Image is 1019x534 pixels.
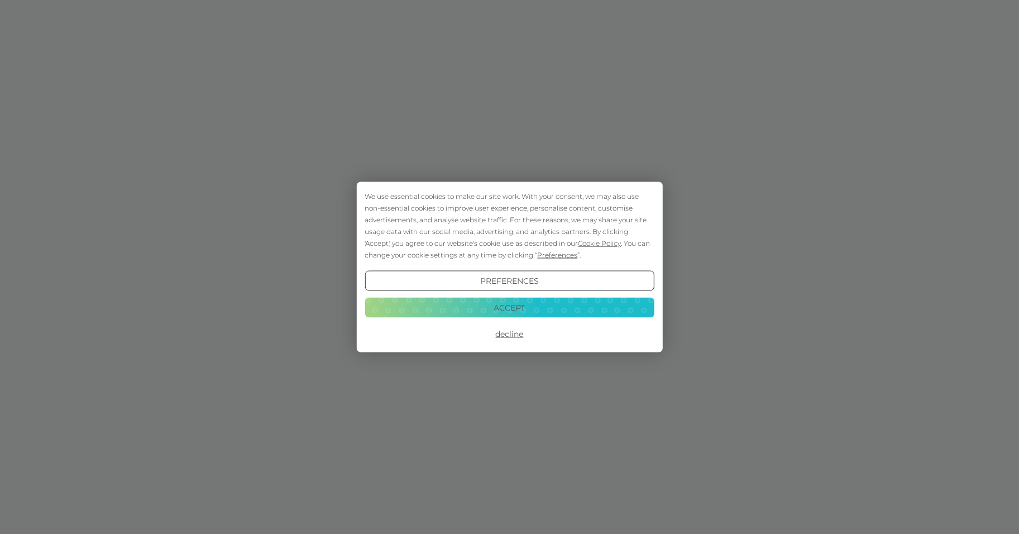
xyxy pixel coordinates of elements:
[365,324,654,344] button: Decline
[578,239,621,247] span: Cookie Policy
[356,182,662,352] div: Cookie Consent Prompt
[365,271,654,291] button: Preferences
[365,190,654,261] div: We use essential cookies to make our site work. With your consent, we may also use non-essential ...
[537,251,577,259] span: Preferences
[365,297,654,317] button: Accept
